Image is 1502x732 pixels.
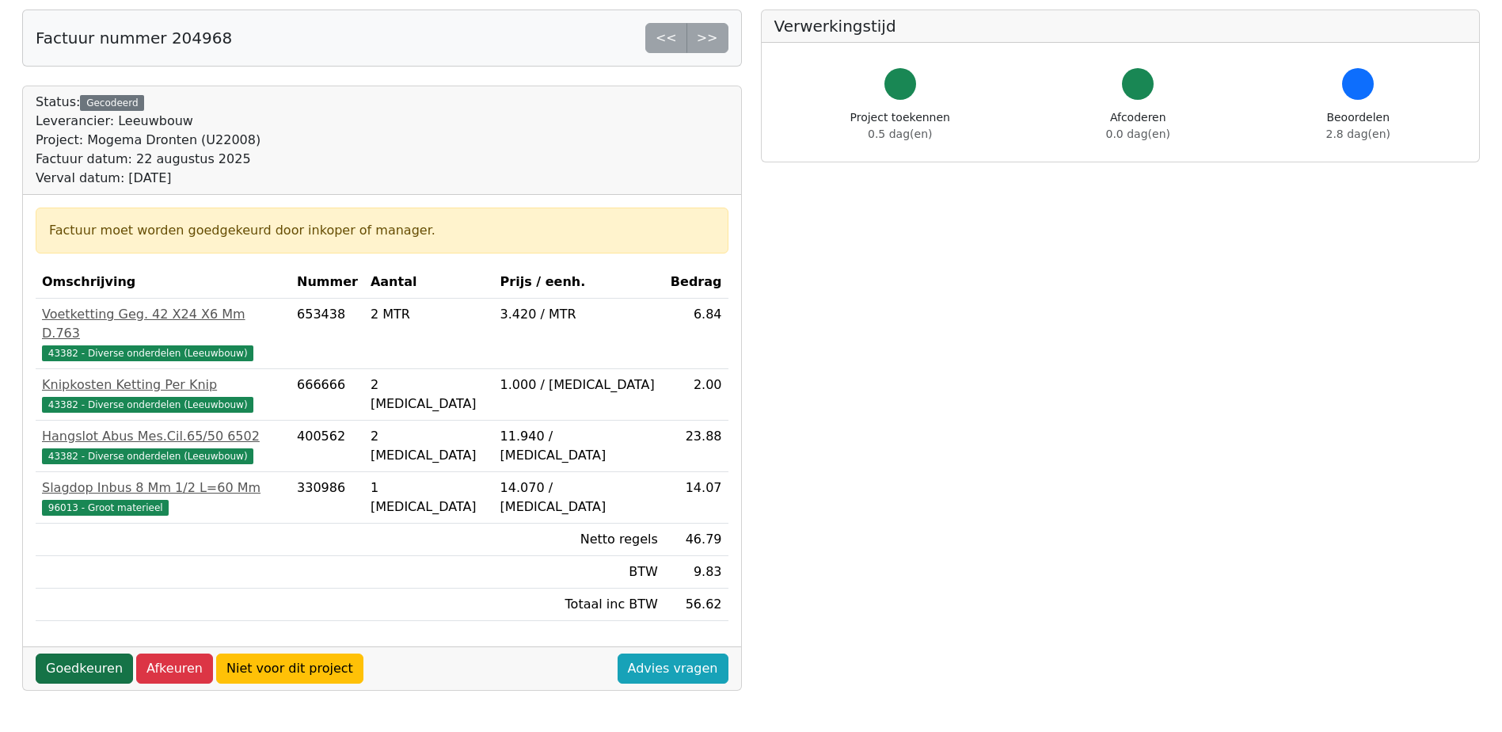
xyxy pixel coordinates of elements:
[36,266,291,299] th: Omschrijving
[80,95,144,111] div: Gecodeerd
[1326,128,1390,140] span: 2.8 dag(en)
[36,169,260,188] div: Verval datum: [DATE]
[1326,109,1390,143] div: Beoordelen
[42,448,253,464] span: 43382 - Diverse onderdelen (Leeuwbouw)
[664,299,728,369] td: 6.84
[1106,128,1170,140] span: 0.0 dag(en)
[850,109,950,143] div: Project toekennen
[42,345,253,361] span: 43382 - Diverse onderdelen (Leeuwbouw)
[36,93,260,188] div: Status:
[42,478,284,498] div: Slagdop Inbus 8 Mm 1/2 L=60 Mm
[42,427,284,465] a: Hangslot Abus Mes.Cil.65/50 650243382 - Diverse onderdelen (Leeuwbouw)
[49,221,715,240] div: Factuur moet worden goedgekeurd door inkoper of manager.
[371,478,488,517] div: 1 [MEDICAL_DATA]
[1106,109,1170,143] div: Afcoderen
[500,478,658,517] div: 14.070 / [MEDICAL_DATA]
[136,654,213,684] a: Afkeuren
[291,266,364,299] th: Nummer
[36,131,260,150] div: Project: Mogema Dronten (U22008)
[494,589,664,621] td: Totaal inc BTW
[36,29,232,48] h5: Factuur nummer 204968
[664,369,728,421] td: 2.00
[868,128,932,140] span: 0.5 dag(en)
[371,427,488,465] div: 2 [MEDICAL_DATA]
[371,376,488,414] div: 2 [MEDICAL_DATA]
[500,427,658,465] div: 11.940 / [MEDICAL_DATA]
[664,266,728,299] th: Bedrag
[664,589,728,621] td: 56.62
[291,369,364,421] td: 666666
[36,112,260,131] div: Leverancier: Leeuwbouw
[664,524,728,556] td: 46.79
[36,654,133,684] a: Goedkeuren
[664,472,728,524] td: 14.07
[291,299,364,369] td: 653438
[494,556,664,589] td: BTW
[500,305,658,324] div: 3.420 / MTR
[371,305,488,324] div: 2 MTR
[42,478,284,517] a: Slagdop Inbus 8 Mm 1/2 L=60 Mm96013 - Groot materieel
[42,427,284,446] div: Hangslot Abus Mes.Cil.65/50 6502
[618,654,728,684] a: Advies vragen
[291,421,364,472] td: 400562
[42,397,253,413] span: 43382 - Diverse onderdelen (Leeuwbouw)
[494,524,664,556] td: Netto regels
[364,266,494,299] th: Aantal
[42,376,284,414] a: Knipkosten Ketting Per Knip43382 - Diverse onderdelen (Leeuwbouw)
[494,266,664,299] th: Prijs / eenh.
[500,376,658,395] div: 1.000 / [MEDICAL_DATA]
[664,556,728,589] td: 9.83
[216,654,363,684] a: Niet voor dit project
[42,500,169,516] span: 96013 - Groot materieel
[42,305,284,343] div: Voetketting Geg. 42 X24 X6 Mm D.763
[291,472,364,524] td: 330986
[42,376,284,395] div: Knipkosten Ketting Per Knip
[664,421,728,472] td: 23.88
[36,150,260,169] div: Factuur datum: 22 augustus 2025
[42,305,284,362] a: Voetketting Geg. 42 X24 X6 Mm D.76343382 - Diverse onderdelen (Leeuwbouw)
[774,17,1467,36] h5: Verwerkingstijd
